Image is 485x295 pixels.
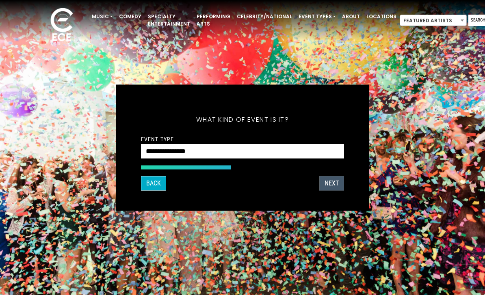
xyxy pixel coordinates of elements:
[145,10,193,31] a: Specialty Entertainment
[193,10,234,31] a: Performing Arts
[141,135,174,142] label: Event Type
[339,10,363,24] a: About
[363,10,400,24] a: Locations
[116,10,145,24] a: Comedy
[89,10,116,24] a: Music
[141,105,344,134] h5: What kind of event is it?
[319,176,344,190] button: Next
[141,176,166,190] button: Back
[234,10,295,24] a: Celebrity/National
[400,15,467,26] span: Featured Artists
[295,10,339,24] a: Event Types
[41,6,82,45] img: ece_new_logo_whitev2-1.png
[400,15,466,26] span: Featured Artists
